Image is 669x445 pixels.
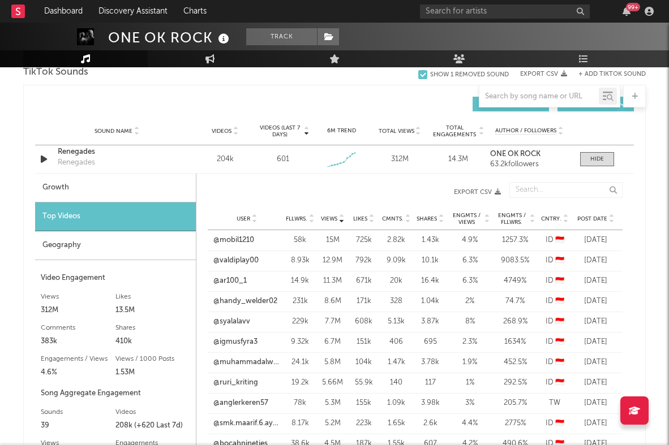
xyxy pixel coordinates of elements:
[432,154,484,165] div: 14.3M
[23,66,88,79] span: TikTok Sounds
[450,357,490,368] div: 1.9 %
[41,405,115,419] div: Sounds
[351,398,376,409] div: 155k
[495,275,535,287] div: 4749 %
[574,418,617,429] div: [DATE]
[490,150,569,158] a: ONE OK ROCK
[555,338,564,345] span: 🇮🇩
[574,255,617,266] div: [DATE]
[35,202,196,231] div: Top Videos
[382,418,410,429] div: 1.65k
[320,377,345,388] div: 5.66M
[417,215,437,222] span: Shares
[490,161,569,169] div: 63.2k followers
[578,71,646,77] button: + Add TikTok Sound
[555,236,564,244] span: 🇮🇩
[351,336,376,348] div: 151k
[286,398,314,409] div: 78k
[416,296,444,307] div: 1.04k
[379,128,414,135] span: Total Views
[416,418,444,429] div: 2.6k
[320,296,345,307] div: 8.6M
[574,377,617,388] div: [DATE]
[416,235,444,246] div: 1.43k
[213,316,250,327] a: @syalalavv
[115,304,190,317] div: 13.5M
[286,296,314,307] div: 231k
[115,321,190,335] div: Shares
[41,335,115,348] div: 383k
[432,124,478,138] span: Total Engagements
[35,231,196,260] div: Geography
[58,157,95,169] div: Renegades
[286,235,314,246] div: 58k
[416,398,444,409] div: 3.98k
[555,318,564,325] span: 🇮🇩
[416,275,444,287] div: 16.4k
[41,290,115,304] div: Views
[541,235,569,246] div: ID
[574,275,617,287] div: [DATE]
[321,215,337,222] span: Views
[246,28,317,45] button: Track
[567,71,646,77] button: + Add TikTok Sound
[35,174,196,202] div: Growth
[574,296,617,307] div: [DATE]
[382,255,410,266] div: 9.09k
[623,7,631,16] button: 99+
[41,321,115,335] div: Comments
[555,257,564,264] span: 🇮🇩
[541,418,569,429] div: ID
[541,398,569,409] div: TW
[495,235,535,246] div: 1257.3 %
[320,398,345,409] div: 5.3M
[115,335,190,348] div: 410k
[212,128,231,135] span: Videos
[520,71,567,77] button: Export CSV
[286,357,314,368] div: 24.1k
[479,92,599,101] input: Search by song name or URL
[115,419,190,433] div: 208k (+620 Last 7d)
[555,277,564,284] span: 🇮🇩
[115,290,190,304] div: Likes
[58,146,176,158] a: Renegades
[213,418,280,429] a: @smk.maarif.6.ayah
[541,296,569,307] div: ID
[450,377,490,388] div: 1 %
[574,316,617,327] div: [DATE]
[374,154,426,165] div: 312M
[577,215,607,222] span: Post Date
[430,71,509,79] div: Show 1 Removed Sound
[286,418,314,429] div: 8.17k
[382,296,410,307] div: 328
[495,212,528,226] span: Engmts / Fllwrs.
[286,377,314,388] div: 19.2k
[95,128,132,135] span: Sound Name
[351,316,376,327] div: 608k
[541,336,569,348] div: ID
[320,235,345,246] div: 15M
[416,357,444,368] div: 3.78k
[41,387,190,400] div: Song Aggregate Engagement
[450,212,483,226] span: Engmts / Views
[495,398,535,409] div: 205.7 %
[320,275,345,287] div: 11.3M
[574,398,617,409] div: [DATE]
[353,215,367,222] span: Likes
[509,182,623,198] input: Search...
[450,398,490,409] div: 3 %
[574,235,617,246] div: [DATE]
[351,357,376,368] div: 104k
[320,357,345,368] div: 5.8M
[626,3,640,11] div: 99 +
[213,377,258,388] a: @ruri_kriting
[41,352,115,366] div: Engagements / Views
[351,235,376,246] div: 725k
[382,357,410,368] div: 1.47k
[382,398,410,409] div: 1.09k
[555,358,564,366] span: 🇮🇩
[495,127,556,135] span: Author / Followers
[495,296,535,307] div: 74.7 %
[382,377,410,388] div: 140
